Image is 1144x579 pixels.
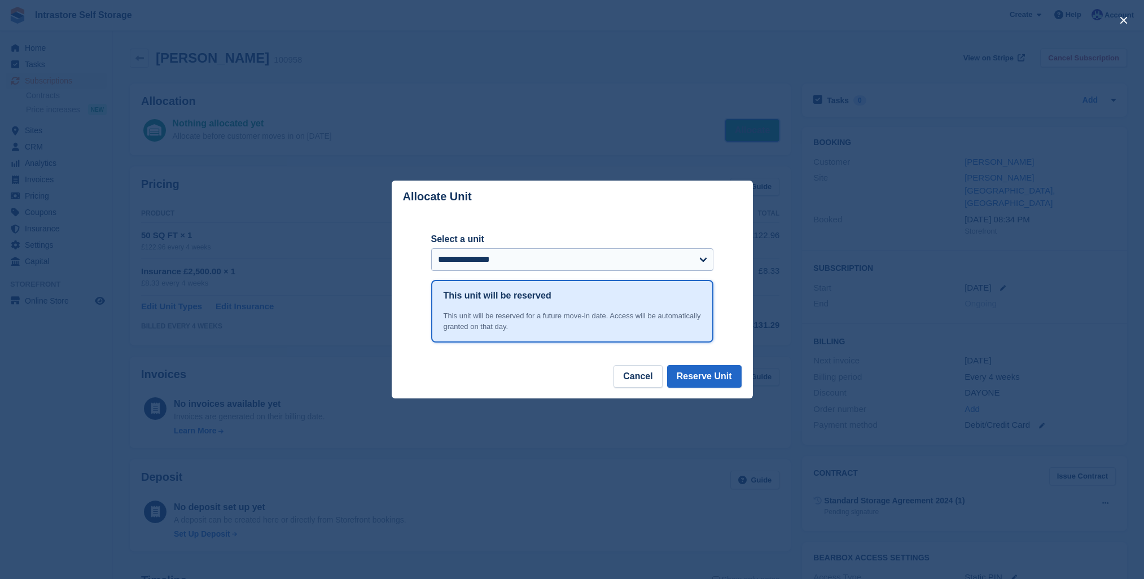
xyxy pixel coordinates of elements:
h1: This unit will be reserved [444,289,551,302]
button: Reserve Unit [667,365,742,388]
p: Allocate Unit [403,190,472,203]
label: Select a unit [431,233,713,246]
button: close [1115,11,1133,29]
div: This unit will be reserved for a future move-in date. Access will be automatically granted on tha... [444,310,701,332]
button: Cancel [613,365,662,388]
